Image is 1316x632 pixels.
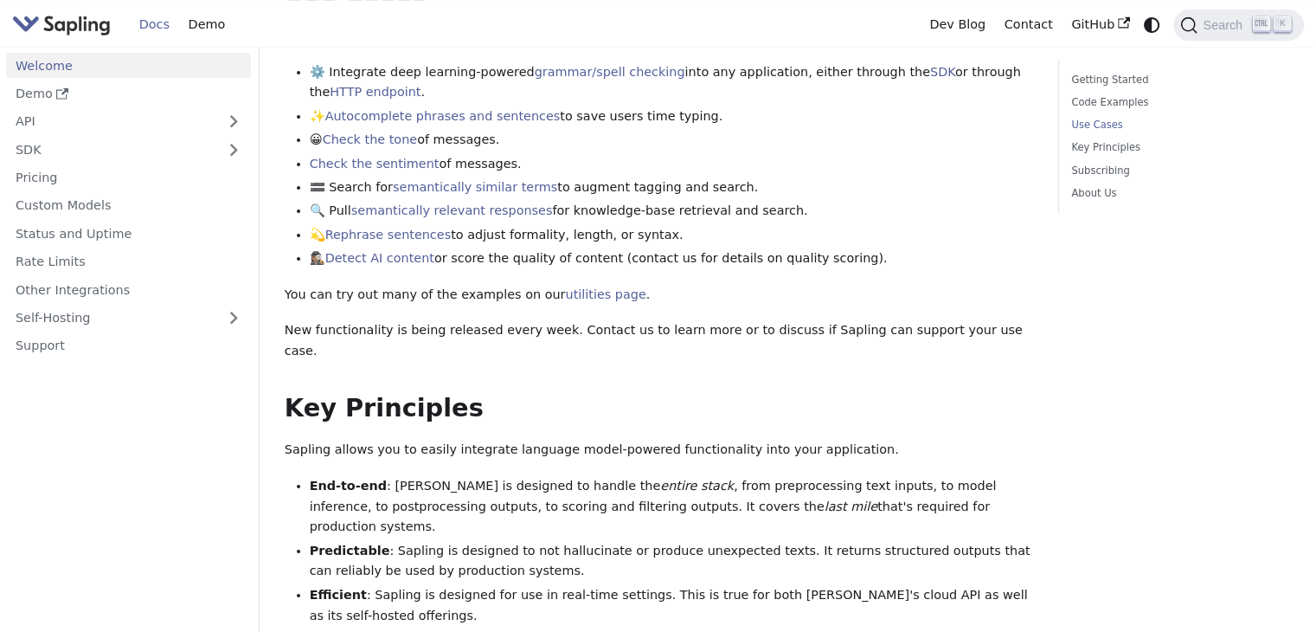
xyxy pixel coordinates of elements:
[130,11,179,38] a: Docs
[310,541,1034,583] li: : Sapling is designed to not hallucinate or produce unexpected texts. It returns structured outpu...
[216,109,251,134] button: Expand sidebar category 'API'
[6,81,251,106] a: Demo
[310,479,387,493] strong: End-to-end
[310,62,1034,104] li: ⚙️ Integrate deep learning-powered into any application, either through the or through the .
[310,476,1034,538] li: : [PERSON_NAME] is designed to handle the , from preprocessing text inputs, to model inference, t...
[1071,163,1285,179] a: Subscribing
[351,203,553,217] a: semantically relevant responses
[1071,139,1285,156] a: Key Principles
[920,11,994,38] a: Dev Blog
[995,11,1062,38] a: Contact
[825,500,877,513] em: last mile
[310,225,1034,246] li: 💫 to adjust formality, length, or syntax.
[1071,117,1285,133] a: Use Cases
[1197,18,1253,32] span: Search
[325,251,434,265] a: Detect AI content
[1071,94,1285,111] a: Code Examples
[310,201,1034,222] li: 🔍 Pull for knowledge-base retrieval and search.
[6,53,251,78] a: Welcome
[6,249,251,274] a: Rate Limits
[1173,10,1303,41] button: Search (Ctrl+K)
[660,479,734,493] em: entire stack
[310,544,390,558] strong: Predictable
[565,287,645,301] a: utilities page
[310,585,1034,627] li: : Sapling is designed for use in real-time settings. This is true for both [PERSON_NAME]'s cloud ...
[323,132,417,146] a: Check the tone
[330,85,420,99] a: HTTP endpoint
[6,277,251,302] a: Other Integrations
[325,109,561,123] a: Autocomplete phrases and sentences
[6,193,251,218] a: Custom Models
[179,11,234,38] a: Demo
[325,228,451,242] a: Rephrase sentences
[1071,185,1285,202] a: About Us
[310,248,1034,269] li: 🕵🏽‍♀️ or score the quality of content (contact us for details on quality scoring).
[310,157,440,171] a: Check the sentiment
[1071,72,1285,88] a: Getting Started
[310,106,1034,127] li: ✨ to save users time typing.
[310,130,1034,151] li: 😀 of messages.
[1139,12,1165,37] button: Switch between dark and light mode (currently system mode)
[393,180,557,194] a: semantically similar terms
[6,306,251,331] a: Self-Hosting
[310,588,367,602] strong: Efficient
[6,333,251,358] a: Support
[285,320,1033,362] p: New functionality is being released every week. Contact us to learn more or to discuss if Sapling...
[930,65,955,79] a: SDK
[310,154,1034,175] li: of messages.
[1062,11,1139,38] a: GitHub
[6,165,251,190] a: Pricing
[310,177,1034,198] li: 🟰 Search for to augment tagging and search.
[6,137,216,162] a: SDK
[12,12,117,37] a: Sapling.ai
[285,285,1033,306] p: You can try out many of the examples on our .
[285,440,1033,461] p: Sapling allows you to easily integrate language model-powered functionality into your application.
[216,137,251,162] button: Expand sidebar category 'SDK'
[6,109,216,134] a: API
[12,12,111,37] img: Sapling.ai
[6,221,251,246] a: Status and Uptime
[285,393,1033,424] h2: Key Principles
[535,65,685,79] a: grammar/spell checking
[1274,16,1291,32] kbd: K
